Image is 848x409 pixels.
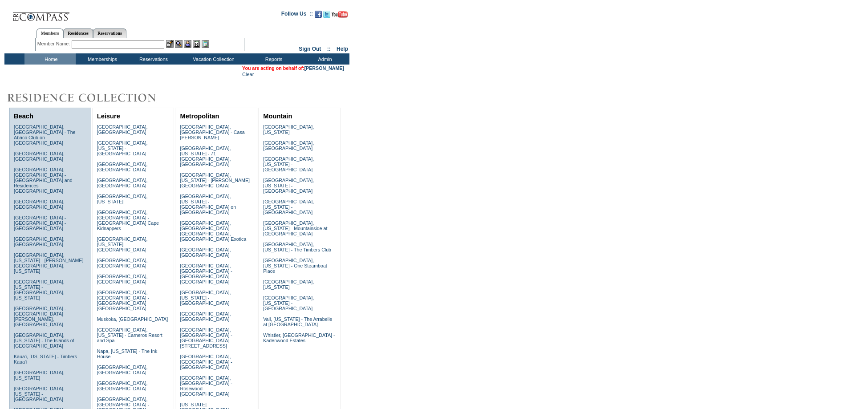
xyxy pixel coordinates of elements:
a: Metropolitan [180,113,219,120]
a: [GEOGRAPHIC_DATA], [GEOGRAPHIC_DATA] [97,178,148,188]
a: [GEOGRAPHIC_DATA], [GEOGRAPHIC_DATA] - The Abaco Club on [GEOGRAPHIC_DATA] [14,124,76,146]
a: [GEOGRAPHIC_DATA], [GEOGRAPHIC_DATA] [14,236,65,247]
td: Follow Us :: [281,10,313,20]
a: [GEOGRAPHIC_DATA] - [GEOGRAPHIC_DATA][PERSON_NAME], [GEOGRAPHIC_DATA] [14,306,66,327]
a: Whistler, [GEOGRAPHIC_DATA] - Kadenwood Estates [263,332,335,343]
a: [GEOGRAPHIC_DATA], [US_STATE] - 71 [GEOGRAPHIC_DATA], [GEOGRAPHIC_DATA] [180,146,231,167]
a: Residences [63,28,93,38]
a: [GEOGRAPHIC_DATA], [GEOGRAPHIC_DATA] - [GEOGRAPHIC_DATA], [GEOGRAPHIC_DATA] Exotica [180,220,246,242]
img: b_calculator.gif [202,40,209,48]
a: [GEOGRAPHIC_DATA], [US_STATE] - [GEOGRAPHIC_DATA] [263,295,314,311]
a: [GEOGRAPHIC_DATA], [US_STATE] - [GEOGRAPHIC_DATA] [97,140,148,156]
img: Impersonate [184,40,191,48]
img: Subscribe to our YouTube Channel [332,11,348,18]
a: [GEOGRAPHIC_DATA], [US_STATE] [263,279,314,290]
a: [PERSON_NAME] [304,65,344,71]
a: Kaua'i, [US_STATE] - Timbers Kaua'i [14,354,77,364]
img: Compass Home [12,4,70,23]
a: [GEOGRAPHIC_DATA], [GEOGRAPHIC_DATA] - Rosewood [GEOGRAPHIC_DATA] [180,375,232,397]
a: [GEOGRAPHIC_DATA], [GEOGRAPHIC_DATA] - [GEOGRAPHIC_DATA] [GEOGRAPHIC_DATA] [180,263,232,284]
a: Become our fan on Facebook [315,13,322,19]
td: Home [24,53,76,65]
span: :: [327,46,331,52]
a: [GEOGRAPHIC_DATA], [GEOGRAPHIC_DATA] [14,151,65,162]
td: Admin [298,53,349,65]
a: [GEOGRAPHIC_DATA], [GEOGRAPHIC_DATA] [180,311,231,322]
a: [GEOGRAPHIC_DATA], [US_STATE] - [PERSON_NAME][GEOGRAPHIC_DATA] [180,172,250,188]
a: [GEOGRAPHIC_DATA], [GEOGRAPHIC_DATA] - [GEOGRAPHIC_DATA] [180,354,232,370]
img: Destinations by Exclusive Resorts [4,89,178,107]
a: [GEOGRAPHIC_DATA], [US_STATE] - One Steamboat Place [263,258,327,274]
td: Reports [247,53,298,65]
a: [GEOGRAPHIC_DATA], [GEOGRAPHIC_DATA] [97,162,148,172]
a: Subscribe to our YouTube Channel [332,13,348,19]
img: Follow us on Twitter [323,11,330,18]
a: [GEOGRAPHIC_DATA], [US_STATE] - [GEOGRAPHIC_DATA] [263,178,314,194]
a: Follow us on Twitter [323,13,330,19]
a: [GEOGRAPHIC_DATA], [GEOGRAPHIC_DATA] [14,199,65,210]
img: View [175,40,183,48]
td: Reservations [127,53,178,65]
a: [GEOGRAPHIC_DATA], [US_STATE] - Carneros Resort and Spa [97,327,162,343]
a: Beach [14,113,33,120]
a: [GEOGRAPHIC_DATA], [GEOGRAPHIC_DATA] [97,124,148,135]
a: Members [37,28,64,38]
div: Member Name: [37,40,72,48]
img: b_edit.gif [166,40,174,48]
a: Clear [242,72,254,77]
a: [GEOGRAPHIC_DATA], [US_STATE] - [GEOGRAPHIC_DATA] [263,199,314,215]
a: Sign Out [299,46,321,52]
a: [GEOGRAPHIC_DATA], [GEOGRAPHIC_DATA] [97,274,148,284]
a: [GEOGRAPHIC_DATA], [US_STATE] [14,370,65,381]
a: [GEOGRAPHIC_DATA], [GEOGRAPHIC_DATA] [97,364,148,375]
a: Leisure [97,113,120,120]
img: i.gif [4,13,12,14]
a: [GEOGRAPHIC_DATA], [US_STATE] - [GEOGRAPHIC_DATA], [US_STATE] [14,279,65,300]
a: Help [337,46,348,52]
a: [GEOGRAPHIC_DATA], [US_STATE] - [GEOGRAPHIC_DATA] [263,156,314,172]
a: [GEOGRAPHIC_DATA], [GEOGRAPHIC_DATA] [180,247,231,258]
a: Napa, [US_STATE] - The Ink House [97,348,158,359]
img: Reservations [193,40,200,48]
a: [GEOGRAPHIC_DATA], [US_STATE] - [GEOGRAPHIC_DATA] on [GEOGRAPHIC_DATA] [180,194,236,215]
a: [GEOGRAPHIC_DATA], [GEOGRAPHIC_DATA] - Casa [PERSON_NAME] [180,124,244,140]
a: Reservations [93,28,126,38]
a: Mountain [263,113,292,120]
a: Muskoka, [GEOGRAPHIC_DATA] [97,316,168,322]
a: Vail, [US_STATE] - The Arrabelle at [GEOGRAPHIC_DATA] [263,316,332,327]
a: [GEOGRAPHIC_DATA], [US_STATE] - Mountainside at [GEOGRAPHIC_DATA] [263,220,327,236]
td: Memberships [76,53,127,65]
a: [GEOGRAPHIC_DATA] - [GEOGRAPHIC_DATA] - [GEOGRAPHIC_DATA] [14,215,66,231]
span: You are acting on behalf of: [242,65,344,71]
a: [GEOGRAPHIC_DATA], [US_STATE] - The Timbers Club [263,242,331,252]
a: [GEOGRAPHIC_DATA], [US_STATE] - [GEOGRAPHIC_DATA] [180,290,231,306]
a: [GEOGRAPHIC_DATA], [GEOGRAPHIC_DATA] [263,140,314,151]
a: [GEOGRAPHIC_DATA], [GEOGRAPHIC_DATA] - [GEOGRAPHIC_DATA] [GEOGRAPHIC_DATA] [97,290,149,311]
a: [GEOGRAPHIC_DATA], [US_STATE] - [GEOGRAPHIC_DATA] [97,236,148,252]
a: [GEOGRAPHIC_DATA], [US_STATE] [97,194,148,204]
img: Become our fan on Facebook [315,11,322,18]
td: Vacation Collection [178,53,247,65]
a: [GEOGRAPHIC_DATA], [US_STATE] - [PERSON_NAME][GEOGRAPHIC_DATA], [US_STATE] [14,252,84,274]
a: [GEOGRAPHIC_DATA], [GEOGRAPHIC_DATA] - [GEOGRAPHIC_DATA][STREET_ADDRESS] [180,327,232,348]
a: [GEOGRAPHIC_DATA], [GEOGRAPHIC_DATA] [97,381,148,391]
a: [GEOGRAPHIC_DATA], [GEOGRAPHIC_DATA] - [GEOGRAPHIC_DATA] Cape Kidnappers [97,210,159,231]
a: [GEOGRAPHIC_DATA], [US_STATE] [263,124,314,135]
a: [GEOGRAPHIC_DATA], [US_STATE] - [GEOGRAPHIC_DATA] [14,386,65,402]
a: [GEOGRAPHIC_DATA], [GEOGRAPHIC_DATA] - [GEOGRAPHIC_DATA] and Residences [GEOGRAPHIC_DATA] [14,167,73,194]
a: [GEOGRAPHIC_DATA], [GEOGRAPHIC_DATA] [97,258,148,268]
a: [GEOGRAPHIC_DATA], [US_STATE] - The Islands of [GEOGRAPHIC_DATA] [14,332,74,348]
